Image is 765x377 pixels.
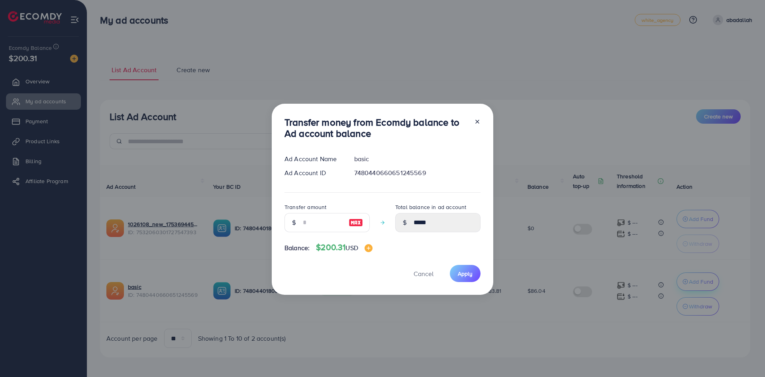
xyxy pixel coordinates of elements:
span: Balance: [284,243,310,253]
span: Apply [458,270,473,278]
div: 7480440660651245569 [348,168,487,178]
button: Cancel [404,265,443,282]
span: USD [345,243,358,252]
button: Apply [450,265,481,282]
img: image [365,244,373,252]
div: basic [348,154,487,164]
label: Total balance in ad account [395,203,466,211]
div: Ad Account ID [278,168,348,178]
div: Ad Account Name [278,154,348,164]
h4: $200.31 [316,243,373,253]
span: Cancel [414,269,433,278]
label: Transfer amount [284,203,326,211]
iframe: Chat [731,341,759,371]
h3: Transfer money from Ecomdy balance to Ad account balance [284,116,468,140]
img: image [349,218,363,227]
